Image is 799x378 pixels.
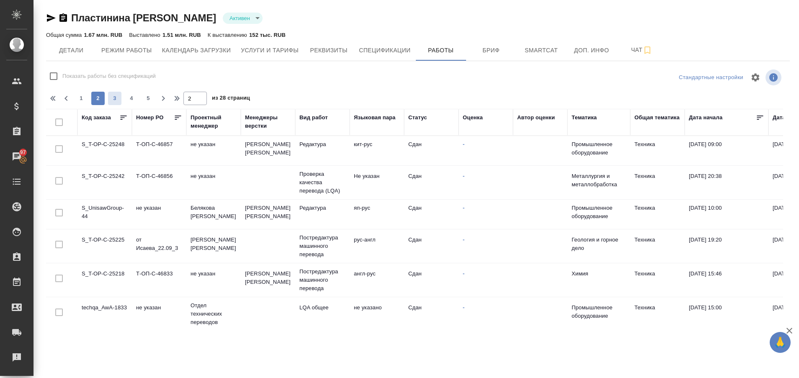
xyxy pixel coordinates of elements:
span: Детали [51,45,91,56]
span: Реквизиты [309,45,349,56]
p: Постредактура машинного перевода [299,234,345,259]
td: англ-рус [350,265,404,295]
div: Вид работ [299,113,328,122]
td: от Исаева_22.09_3 [132,231,186,261]
div: Код заказа [82,113,111,122]
span: Работы [421,45,461,56]
td: S_T-OP-C-25248 [77,136,132,165]
td: Техника [630,265,685,295]
td: не указан [186,168,241,197]
td: Техника [630,136,685,165]
button: Скопировать ссылку для ЯМессенджера [46,13,56,23]
span: из 28 страниц [212,93,250,105]
div: Менеджеры верстки [245,113,291,130]
td: [PERSON_NAME] [PERSON_NAME] [241,200,295,229]
div: Языковая пара [354,113,396,122]
p: Металлургия и металлобработка [572,172,626,189]
div: split button [677,71,745,84]
td: S_T-OP-C-25225 [77,231,132,261]
p: Геология и горное дело [572,236,626,252]
td: не указан [132,200,186,229]
td: Сдан [404,136,459,165]
td: S_T-OP-C-25218 [77,265,132,295]
span: 🙏 [773,334,787,351]
td: Сдан [404,299,459,329]
a: - [463,304,464,311]
td: Не указан [350,168,404,197]
button: Активен [227,15,253,22]
span: Доп. инфо [572,45,612,56]
div: Дата начала [689,113,722,122]
div: Тематика [572,113,597,122]
svg: Подписаться [642,45,652,55]
td: [DATE] 15:00 [685,299,768,329]
button: 🙏 [770,332,791,353]
td: techqa_AwA-1833 [77,299,132,329]
td: не указан [186,136,241,165]
td: [DATE] 10:00 [685,200,768,229]
td: [DATE] 15:46 [685,265,768,295]
p: 1.67 млн. RUB [84,32,122,38]
td: [DATE] 19:20 [685,231,768,261]
a: 97 [2,146,31,167]
td: Сдан [404,168,459,197]
td: [DATE] 20:38 [685,168,768,197]
a: - [463,173,464,179]
span: 97 [15,148,31,157]
p: Проверка качества перевода (LQA) [299,170,345,195]
div: Активен [223,13,263,24]
td: Техника [630,168,685,197]
span: Настроить таблицу [745,67,765,87]
td: Сдан [404,231,459,261]
td: не указан [132,299,186,329]
td: Техника [630,299,685,329]
span: Календарь загрузки [162,45,231,56]
a: Пластинина [PERSON_NAME] [71,12,216,23]
td: [DATE] 09:00 [685,136,768,165]
td: Т-ОП-С-46833 [132,265,186,295]
td: [PERSON_NAME] [PERSON_NAME] [186,231,241,261]
div: Номер PO [136,113,163,122]
span: 4 [125,94,138,103]
button: 1 [75,92,88,105]
span: 5 [142,94,155,103]
button: Скопировать ссылку [58,13,68,23]
td: яп-рус [350,200,404,229]
td: S_T-OP-C-25242 [77,168,132,197]
span: 1 [75,94,88,103]
div: Статус [408,113,427,122]
a: - [463,205,464,211]
td: [PERSON_NAME] [PERSON_NAME] [241,265,295,295]
td: Сдан [404,265,459,295]
p: Промышленное оборудование [572,204,626,221]
p: Общая сумма [46,32,84,38]
td: не указан [186,265,241,295]
span: Показать работы без спецификаций [62,72,156,80]
span: Режим работы [101,45,152,56]
td: [PERSON_NAME] [PERSON_NAME] [241,136,295,165]
td: Т-ОП-С-46857 [132,136,186,165]
td: Отдел технических переводов [186,297,241,331]
p: Постредактура машинного перевода [299,267,345,293]
div: Автор оценки [517,113,555,122]
td: Т-ОП-С-46856 [132,168,186,197]
span: Smartcat [521,45,562,56]
td: не указано [350,299,404,329]
p: Редактура [299,140,345,149]
td: кит-рус [350,136,404,165]
button: 3 [108,92,121,105]
span: 3 [108,94,121,103]
p: К выставлению [208,32,249,38]
button: 4 [125,92,138,105]
div: Общая тематика [634,113,680,122]
span: Чат [622,45,662,55]
span: Услуги и тарифы [241,45,299,56]
button: 5 [142,92,155,105]
div: Проектный менеджер [191,113,237,130]
p: Промышленное оборудование [572,303,626,320]
td: Белякова [PERSON_NAME] [186,200,241,229]
a: - [463,141,464,147]
td: Техника [630,231,685,261]
p: LQA общее [299,303,345,312]
span: Спецификации [359,45,410,56]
